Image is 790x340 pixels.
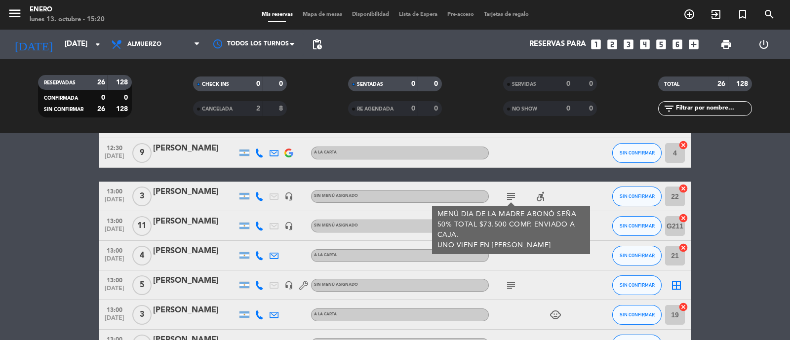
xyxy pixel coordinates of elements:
span: A LA CARTA [314,312,337,316]
i: add_circle_outline [683,8,695,20]
span: Sin menú asignado [314,224,358,227]
strong: 0 [434,105,440,112]
i: border_all [671,279,682,291]
strong: 8 [279,105,285,112]
span: SIN CONFIRMAR [620,223,655,228]
span: [DATE] [102,256,127,267]
i: subject [505,279,517,291]
strong: 0 [566,80,570,87]
i: menu [7,6,22,21]
span: 13:00 [102,274,127,285]
div: [PERSON_NAME] [153,304,237,317]
i: [DATE] [7,34,60,55]
strong: 0 [434,80,440,87]
input: Filtrar por nombre... [675,103,751,114]
strong: 128 [736,80,750,87]
span: Tarjetas de regalo [479,12,534,17]
i: looks_4 [638,38,651,51]
span: RE AGENDADA [357,107,394,112]
i: looks_two [606,38,619,51]
div: [PERSON_NAME] [153,186,237,198]
span: SIN CONFIRMAR [44,107,83,112]
button: SIN CONFIRMAR [612,305,662,325]
i: cancel [678,243,688,253]
strong: 0 [101,94,105,101]
i: turned_in_not [737,8,749,20]
i: looks_5 [655,38,668,51]
strong: 0 [256,80,260,87]
div: MENÚ DIA DE LA MADRE ABONÓ SEÑA 50% TOTAL $73.500 COMP. ENVIADO A CAJA. UNO VIENE EN [PERSON_NAME] [437,209,585,251]
i: child_care [550,309,561,321]
i: exit_to_app [710,8,722,20]
i: search [763,8,775,20]
span: print [720,38,732,50]
span: Mapa de mesas [298,12,347,17]
span: [DATE] [102,226,127,237]
span: Mis reservas [257,12,298,17]
span: SENTADAS [357,82,383,87]
span: Pre-acceso [442,12,479,17]
button: SIN CONFIRMAR [612,187,662,206]
strong: 0 [279,80,285,87]
span: CONFIRMADA [44,96,78,101]
button: SIN CONFIRMAR [612,275,662,295]
span: RESERVADAS [44,80,76,85]
span: Disponibilidad [347,12,394,17]
button: menu [7,6,22,24]
span: Sin menú asignado [314,194,358,198]
button: SIN CONFIRMAR [612,143,662,163]
span: CHECK INS [202,82,229,87]
strong: 128 [116,106,130,113]
span: 13:00 [102,215,127,226]
strong: 0 [589,80,595,87]
strong: 0 [411,80,415,87]
span: 13:00 [102,185,127,196]
strong: 26 [717,80,725,87]
i: looks_3 [622,38,635,51]
span: A LA CARTA [314,151,337,154]
i: cancel [678,302,688,312]
span: [DATE] [102,285,127,297]
strong: 2 [256,105,260,112]
span: SIN CONFIRMAR [620,253,655,258]
span: SERVIDAS [512,82,536,87]
span: pending_actions [311,38,323,50]
div: [PERSON_NAME] [153,142,237,155]
i: headset_mic [284,281,293,290]
span: SIN CONFIRMAR [620,312,655,317]
span: Almuerzo [127,41,161,48]
div: [PERSON_NAME] [153,215,237,228]
span: Lista de Espera [394,12,442,17]
div: [PERSON_NAME] [153,245,237,258]
strong: 128 [116,79,130,86]
span: Reservas para [529,40,586,49]
span: 4 [132,246,152,265]
i: cancel [678,184,688,193]
span: Sin menú asignado [314,283,358,287]
strong: 0 [411,105,415,112]
div: Enero [30,5,105,15]
i: cancel [678,140,688,150]
i: power_settings_new [758,38,770,50]
i: looks_one [590,38,602,51]
span: CANCELADA [202,107,233,112]
i: headset_mic [284,192,293,201]
span: [DATE] [102,153,127,164]
span: 13:00 [102,244,127,256]
i: accessible_forward [535,190,547,202]
span: 11 [132,216,152,236]
div: lunes 13. octubre - 15:20 [30,15,105,25]
span: 13:00 [102,303,127,315]
img: google-logo.png [284,149,293,157]
span: 9 [132,143,152,163]
span: NO SHOW [512,107,537,112]
button: SIN CONFIRMAR [612,246,662,265]
span: TOTAL [664,82,679,87]
i: cancel [678,213,688,223]
div: LOG OUT [745,30,783,59]
i: looks_6 [671,38,684,51]
span: 3 [132,187,152,206]
span: [DATE] [102,196,127,208]
strong: 26 [97,106,105,113]
i: add_box [687,38,700,51]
